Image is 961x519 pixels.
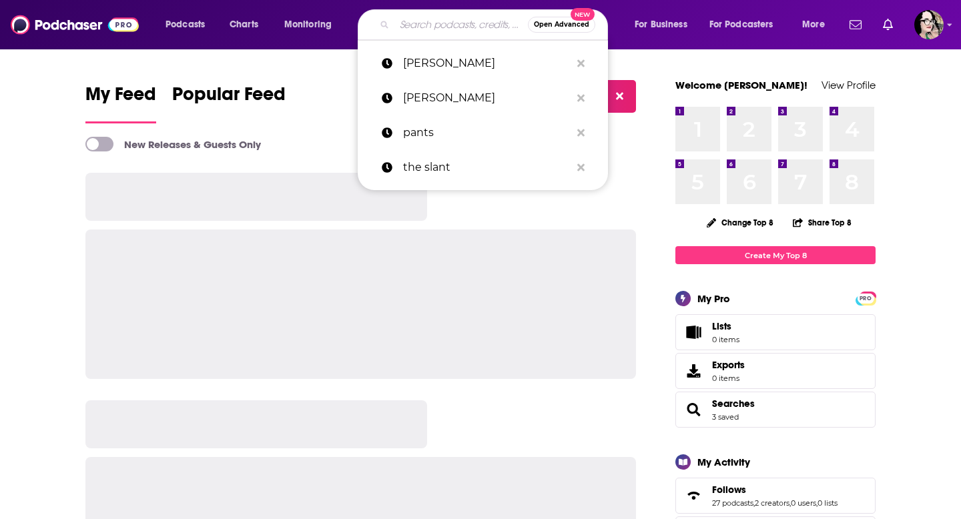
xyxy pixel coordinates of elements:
[166,15,205,34] span: Podcasts
[816,498,818,508] span: ,
[753,498,755,508] span: ,
[822,79,876,91] a: View Profile
[675,353,876,389] a: Exports
[914,10,944,39] button: Show profile menu
[625,14,704,35] button: open menu
[793,14,842,35] button: open menu
[230,15,258,34] span: Charts
[712,484,838,496] a: Follows
[712,484,746,496] span: Follows
[528,17,595,33] button: Open AdvancedNew
[712,374,745,383] span: 0 items
[709,15,773,34] span: For Podcasters
[701,14,793,35] button: open menu
[697,292,730,305] div: My Pro
[680,400,707,419] a: Searches
[789,498,791,508] span: ,
[697,456,750,468] div: My Activity
[914,10,944,39] span: Logged in as kdaneman
[712,498,753,508] a: 27 podcasts
[11,12,139,37] img: Podchaser - Follow, Share and Rate Podcasts
[358,115,608,150] a: pants
[675,246,876,264] a: Create My Top 8
[172,83,286,123] a: Popular Feed
[403,115,571,150] p: pants
[403,150,571,185] p: the slant
[712,412,739,422] a: 3 saved
[712,335,739,344] span: 0 items
[755,498,789,508] a: 2 creators
[358,150,608,185] a: the slant
[394,14,528,35] input: Search podcasts, credits, & more...
[675,392,876,428] span: Searches
[156,14,222,35] button: open menu
[675,314,876,350] a: Lists
[802,15,825,34] span: More
[85,83,156,113] span: My Feed
[571,8,595,21] span: New
[791,498,816,508] a: 0 users
[85,83,156,123] a: My Feed
[792,209,852,235] button: Share Top 8
[699,214,781,231] button: Change Top 8
[403,81,571,115] p: valerie hurt
[358,81,608,115] a: [PERSON_NAME]
[284,15,332,34] span: Monitoring
[680,362,707,380] span: Exports
[712,398,755,410] a: Searches
[914,10,944,39] img: User Profile
[858,293,874,303] a: PRO
[635,15,687,34] span: For Business
[712,359,745,371] span: Exports
[680,323,707,342] span: Lists
[858,294,874,304] span: PRO
[534,21,589,28] span: Open Advanced
[818,498,838,508] a: 0 lists
[221,14,266,35] a: Charts
[172,83,286,113] span: Popular Feed
[370,9,621,40] div: Search podcasts, credits, & more...
[844,13,867,36] a: Show notifications dropdown
[712,320,739,332] span: Lists
[878,13,898,36] a: Show notifications dropdown
[85,137,261,151] a: New Releases & Guests Only
[712,320,731,332] span: Lists
[675,478,876,514] span: Follows
[358,46,608,81] a: [PERSON_NAME]
[675,79,808,91] a: Welcome [PERSON_NAME]!
[680,486,707,505] a: Follows
[403,46,571,81] p: valerie hart
[275,14,349,35] button: open menu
